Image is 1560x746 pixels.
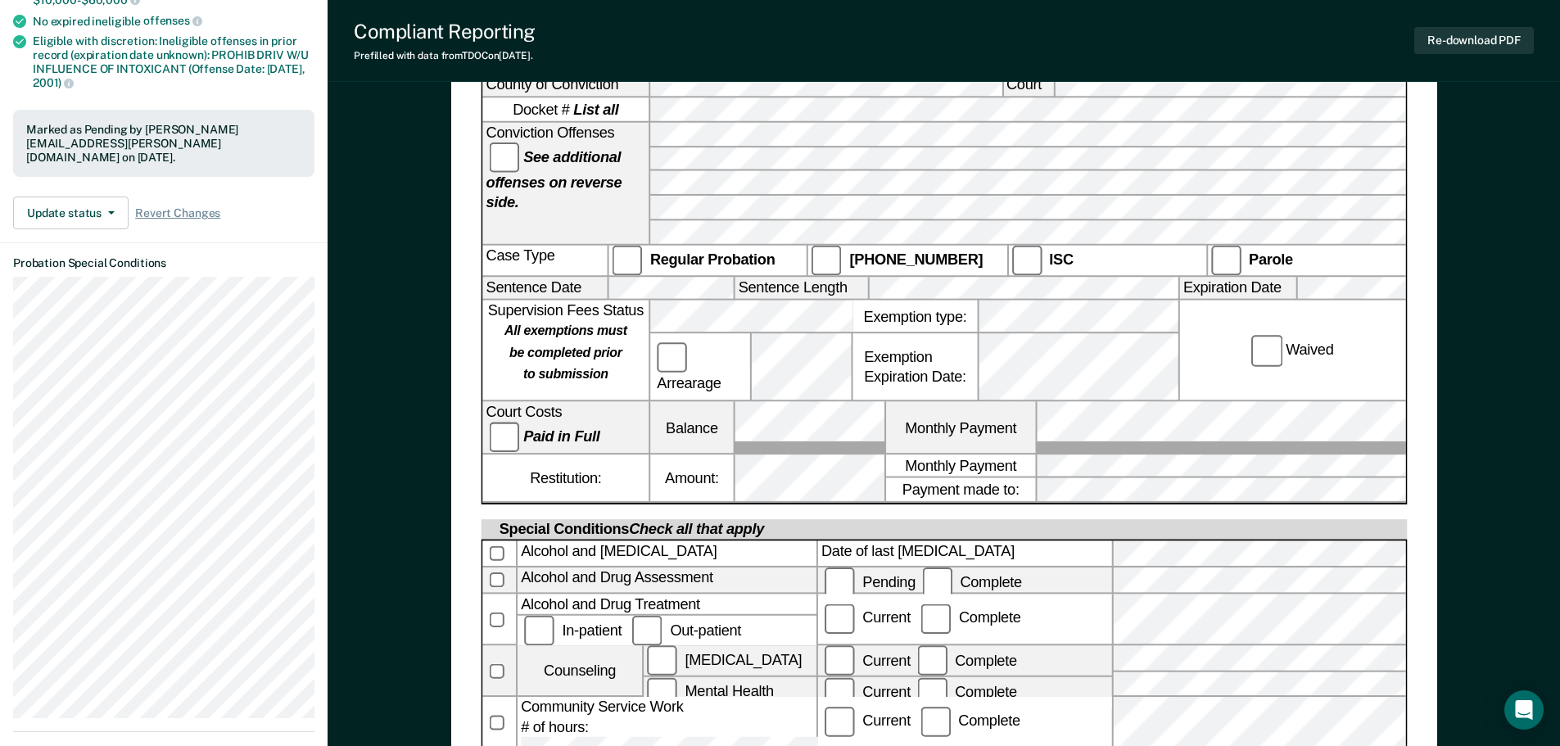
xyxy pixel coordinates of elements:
div: Restitution: [482,454,649,502]
div: No expired ineligible [33,14,314,29]
input: Out-patient [632,616,662,646]
div: Case Type [482,245,607,275]
label: Mental Health [644,678,816,708]
div: Open Intercom Messenger [1504,690,1544,730]
input: Complete [922,567,952,598]
label: Waived [1248,336,1336,366]
input: See additional offenses on reverse side. [489,142,519,173]
label: County of Conviction [482,75,649,97]
strong: Parole [1249,251,1293,267]
div: Supervision Fees Status [482,301,649,401]
div: Eligible with discretion: Ineligible offenses in prior record (expiration date unknown): PROHIB D... [33,34,314,90]
input: In-patient [524,616,554,646]
strong: See additional offenses on reverse side. [486,149,622,211]
label: Current [821,652,914,668]
input: Pending [825,567,855,598]
strong: Paid in Full [523,428,599,445]
input: Complete [920,707,951,737]
div: Alcohol and Drug Assessment [518,567,816,592]
div: Complete [917,712,1024,729]
input: Waived [1251,336,1282,366]
label: [MEDICAL_DATA] [644,646,816,676]
label: In-patient [521,622,629,638]
div: Compliant Reporting [354,20,536,43]
input: Current [825,646,855,676]
input: Mental Health [647,678,677,708]
span: Docket # [513,100,618,120]
div: Prefilled with data from TDOC on [DATE] . [354,50,536,61]
label: Current [821,684,914,700]
strong: List all [573,102,618,118]
label: Exemption type: [852,301,977,333]
label: Sentence Date [482,277,607,300]
input: Arrearage [657,342,687,373]
strong: Regular Probation [649,251,775,267]
input: Current [825,707,855,737]
input: Complete [917,678,947,708]
label: Expiration Date [1179,277,1295,300]
button: Update status [13,197,129,229]
label: Out-patient [629,622,744,638]
strong: [PHONE_NUMBER] [849,251,983,267]
label: Complete [913,684,1020,700]
label: Court [1002,75,1052,97]
div: Special Conditions [495,520,766,540]
input: Current [825,678,855,708]
label: Current [821,712,914,729]
input: Complete [920,604,951,635]
strong: All exemptions must be completed prior to submission [504,324,627,382]
input: Parole [1210,245,1241,275]
label: Amount: [650,454,733,502]
label: Complete [913,652,1020,668]
div: Alcohol and [MEDICAL_DATA] [518,541,816,566]
input: ISC [1011,245,1042,275]
div: Court Costs [482,402,649,452]
input: [PHONE_NUMBER] [812,245,842,275]
input: [MEDICAL_DATA] [647,646,677,676]
label: Current [821,610,914,626]
span: Check all that apply [629,522,764,538]
label: Payment made to: [886,479,1035,502]
strong: ISC [1049,251,1073,267]
input: Paid in Full [489,423,519,453]
label: Complete [917,610,1024,626]
input: Complete [917,646,947,676]
label: Balance [650,402,733,452]
button: Re-download PDF [1414,27,1534,54]
div: Conviction Offenses [482,123,649,243]
span: 2001) [33,76,74,89]
div: Exemption Expiration Date: [852,334,977,400]
span: Revert Changes [135,206,220,220]
input: Regular Probation [612,245,642,275]
label: Arrearage [653,342,747,392]
label: Complete [919,573,1025,590]
div: Alcohol and Drug Treatment [518,595,816,614]
label: Pending [821,573,919,590]
label: Sentence Length [735,277,867,300]
div: Counseling [518,646,642,696]
span: offenses [143,14,202,27]
div: Marked as Pending by [PERSON_NAME][EMAIL_ADDRESS][PERSON_NAME][DOMAIN_NAME] on [DATE]. [26,123,301,164]
label: Monthly Payment [886,454,1035,477]
input: Current [825,604,855,635]
label: Monthly Payment [886,402,1035,452]
dt: Probation Special Conditions [13,256,314,270]
label: Date of last [MEDICAL_DATA] [817,541,1110,566]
